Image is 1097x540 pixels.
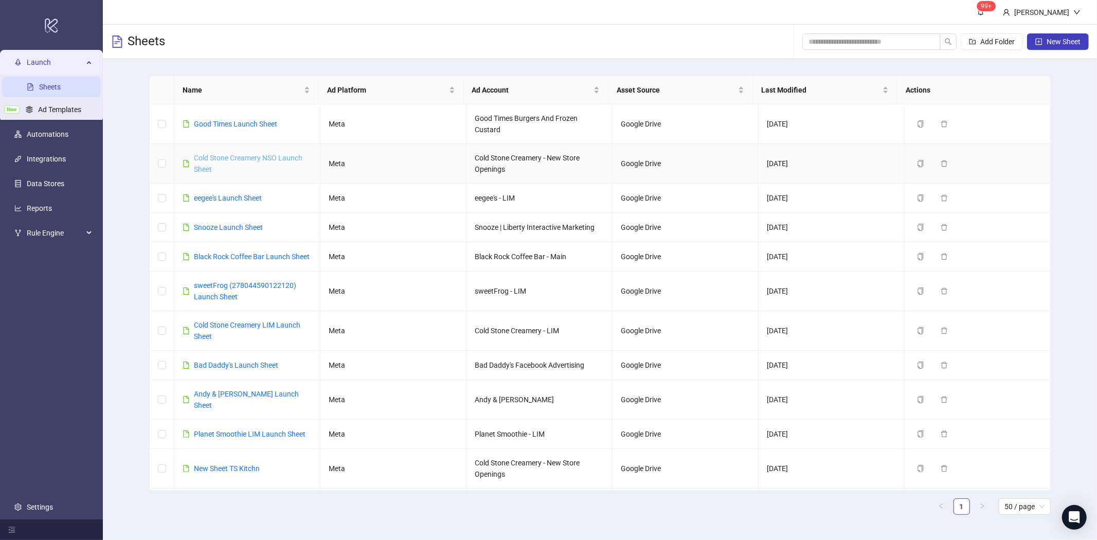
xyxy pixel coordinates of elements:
a: Ad Templates [38,105,81,114]
li: 1 [954,498,970,515]
td: Google Drive [613,104,759,144]
td: Google Drive [613,213,759,242]
span: down [1073,9,1081,16]
h3: Sheets [128,33,165,50]
a: Black Rock Coffee Bar Launch Sheet [194,253,310,261]
a: 1 [954,499,969,514]
td: [DATE] [759,213,905,242]
span: delete [941,253,948,260]
a: Cold Stone Creamery NSO Launch Sheet [194,154,302,173]
th: Actions [897,76,1042,104]
td: Meta [320,489,466,518]
td: [DATE] [759,380,905,420]
td: Google Drive [613,242,759,272]
td: sweetFrog - LIM [466,272,613,311]
span: Rule Engine [27,223,83,243]
td: Blimpie - LIM [466,489,613,518]
span: copy [917,362,924,369]
span: file [183,327,190,334]
span: delete [941,160,948,167]
div: [PERSON_NAME] [1010,7,1073,18]
span: delete [941,120,948,128]
span: Ad Platform [327,84,446,96]
span: file [183,224,190,231]
a: Data Stores [27,179,64,188]
span: file [183,253,190,260]
span: delete [941,327,948,334]
span: copy [917,253,924,260]
span: copy [917,224,924,231]
td: Andy & [PERSON_NAME] [466,380,613,420]
th: Ad Account [464,76,608,104]
span: file [183,465,190,472]
span: Last Modified [761,84,880,96]
a: Reports [27,204,52,212]
span: copy [917,120,924,128]
span: file [183,430,190,438]
td: Meta [320,144,466,184]
span: delete [941,224,948,231]
span: bell [977,8,984,15]
span: Name [183,84,302,96]
th: Ad Platform [319,76,463,104]
td: Google Drive [613,489,759,518]
span: left [938,503,944,509]
span: delete [941,396,948,403]
td: Meta [320,104,466,144]
span: file [183,194,190,202]
span: plus-square [1035,38,1042,45]
button: left [933,498,949,515]
div: Open Intercom Messenger [1062,505,1087,530]
td: Google Drive [613,184,759,213]
td: Meta [320,420,466,449]
span: copy [917,287,924,295]
li: Previous Page [933,498,949,515]
td: [DATE] [759,449,905,489]
td: [DATE] [759,184,905,213]
span: file [183,287,190,295]
span: copy [917,430,924,438]
td: Planet Smoothie - LIM [466,420,613,449]
span: copy [917,327,924,334]
a: Settings [27,503,53,511]
a: Planet Smoothie LIM Launch Sheet [194,430,305,438]
span: copy [917,194,924,202]
span: file [183,396,190,403]
span: file-text [111,35,123,48]
td: [DATE] [759,144,905,184]
a: Sheets [39,83,61,91]
a: Integrations [27,155,66,163]
td: [DATE] [759,489,905,518]
td: Meta [320,449,466,489]
td: Google Drive [613,449,759,489]
td: Cold Stone Creamery - LIM [466,311,613,351]
a: sweetFrog (278044590122120) Launch Sheet [194,281,296,301]
span: delete [941,465,948,472]
td: [DATE] [759,104,905,144]
span: user [1003,9,1010,16]
span: file [183,120,190,128]
span: fork [14,229,22,237]
td: Google Drive [613,311,759,351]
span: Ad Account [472,84,591,96]
td: Google Drive [613,420,759,449]
span: delete [941,430,948,438]
a: Cold Stone Creamery LIM Launch Sheet [194,321,300,340]
sup: 141 [977,1,996,11]
a: eegee's Launch Sheet [194,194,262,202]
td: Good Times Burgers And Frozen Custard [466,104,613,144]
td: [DATE] [759,242,905,272]
a: Automations [27,130,68,138]
span: Add Folder [980,38,1015,46]
a: Bad Daddy's Launch Sheet [194,361,278,369]
td: Google Drive [613,144,759,184]
span: Launch [27,52,83,73]
span: copy [917,160,924,167]
td: Google Drive [613,351,759,380]
td: Meta [320,184,466,213]
span: menu-fold [8,526,15,533]
span: search [945,38,952,45]
span: delete [941,194,948,202]
div: Page Size [999,498,1051,515]
td: eegee's - LIM [466,184,613,213]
